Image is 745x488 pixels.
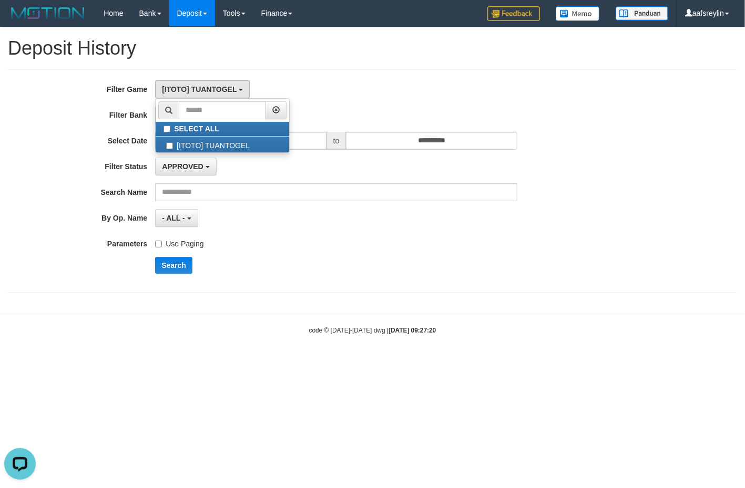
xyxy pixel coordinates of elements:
label: Use Paging [155,235,203,249]
span: [ITOTO] TUANTOGEL [162,85,237,94]
img: Feedback.jpg [487,6,540,21]
h1: Deposit History [8,38,737,59]
button: [ITOTO] TUANTOGEL [155,80,250,98]
button: - ALL - [155,209,198,227]
button: APPROVED [155,158,216,175]
span: - ALL - [162,214,185,222]
input: SELECT ALL [164,126,170,132]
span: APPROVED [162,162,203,171]
button: Search [155,257,192,274]
strong: [DATE] 09:27:20 [389,327,436,334]
small: code © [DATE]-[DATE] dwg | [309,327,436,334]
button: Open LiveChat chat widget [4,4,36,36]
input: Use Paging [155,241,162,247]
img: Button%20Memo.svg [556,6,600,21]
label: SELECT ALL [156,122,289,136]
img: panduan.png [616,6,668,20]
label: [ITOTO] TUANTOGEL [156,137,289,152]
input: [ITOTO] TUANTOGEL [166,142,173,149]
span: to [326,132,346,150]
img: MOTION_logo.png [8,5,88,21]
